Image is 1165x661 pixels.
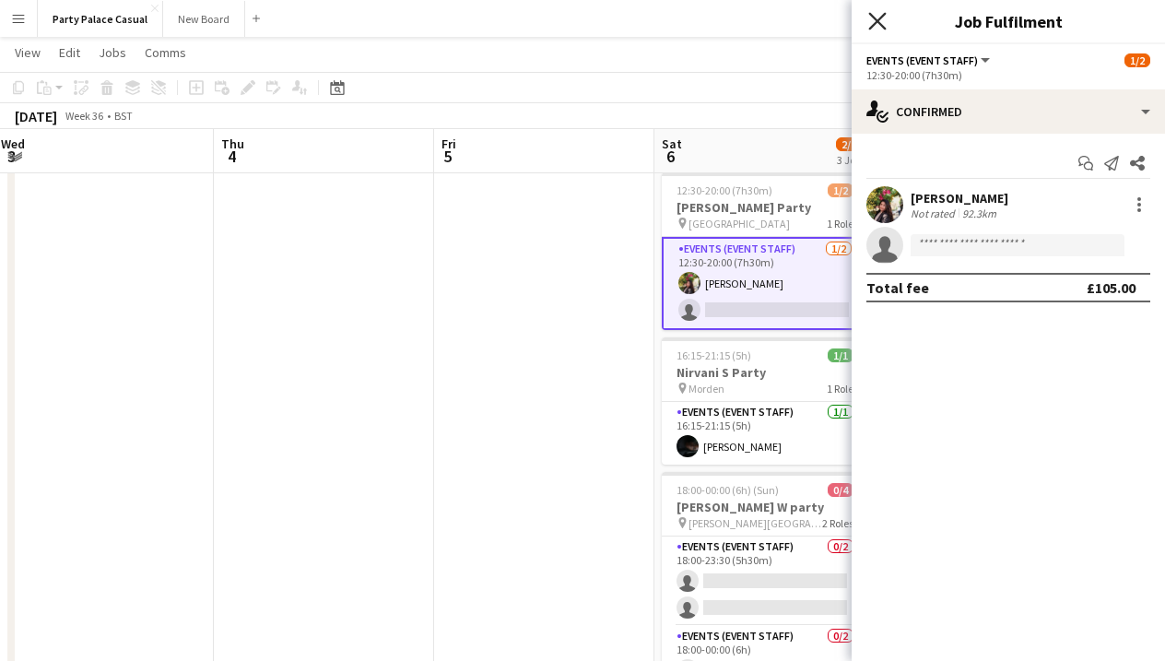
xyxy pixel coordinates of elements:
[218,146,244,167] span: 4
[662,337,868,465] app-job-card: 16:15-21:15 (5h)1/1Nirvani S Party Morden1 RoleEvents (Event Staff)1/116:15-21:15 (5h)[PERSON_NAME]
[662,537,868,626] app-card-role: Events (Event Staff)0/218:00-23:30 (5h30m)
[677,483,779,497] span: 18:00-00:00 (6h) (Sun)
[38,1,163,37] button: Party Palace Casual
[688,382,724,395] span: Morden
[137,41,194,65] a: Comms
[659,146,682,167] span: 6
[827,217,853,230] span: 1 Role
[662,172,868,330] app-job-card: 12:30-20:00 (7h30m)1/2[PERSON_NAME] Party [GEOGRAPHIC_DATA]1 RoleEvents (Event Staff)1/212:30-20:...
[61,109,107,123] span: Week 36
[114,109,133,123] div: BST
[688,217,790,230] span: [GEOGRAPHIC_DATA]
[836,137,862,151] span: 2/7
[1087,278,1136,297] div: £105.00
[866,68,1150,82] div: 12:30-20:00 (7h30m)
[866,53,978,67] span: Events (Event Staff)
[852,9,1165,33] h3: Job Fulfilment
[828,348,853,362] span: 1/1
[828,183,853,197] span: 1/2
[7,41,48,65] a: View
[866,53,993,67] button: Events (Event Staff)
[662,199,868,216] h3: [PERSON_NAME] Party
[822,516,853,530] span: 2 Roles
[59,44,80,61] span: Edit
[221,136,244,152] span: Thu
[1,136,25,152] span: Wed
[662,237,868,330] app-card-role: Events (Event Staff)1/212:30-20:00 (7h30m)[PERSON_NAME]
[911,190,1008,207] div: [PERSON_NAME]
[959,207,1000,220] div: 92.3km
[99,44,126,61] span: Jobs
[911,207,959,220] div: Not rated
[837,153,865,167] div: 3 Jobs
[1124,53,1150,67] span: 1/2
[441,136,456,152] span: Fri
[677,348,751,362] span: 16:15-21:15 (5h)
[688,516,822,530] span: [PERSON_NAME][GEOGRAPHIC_DATA]
[15,44,41,61] span: View
[677,183,772,197] span: 12:30-20:00 (7h30m)
[91,41,134,65] a: Jobs
[662,136,682,152] span: Sat
[439,146,456,167] span: 5
[828,483,853,497] span: 0/4
[866,278,929,297] div: Total fee
[662,364,868,381] h3: Nirvani S Party
[163,1,245,37] button: New Board
[662,402,868,465] app-card-role: Events (Event Staff)1/116:15-21:15 (5h)[PERSON_NAME]
[852,89,1165,134] div: Confirmed
[15,107,57,125] div: [DATE]
[52,41,88,65] a: Edit
[145,44,186,61] span: Comms
[662,499,868,515] h3: [PERSON_NAME] W party
[827,382,853,395] span: 1 Role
